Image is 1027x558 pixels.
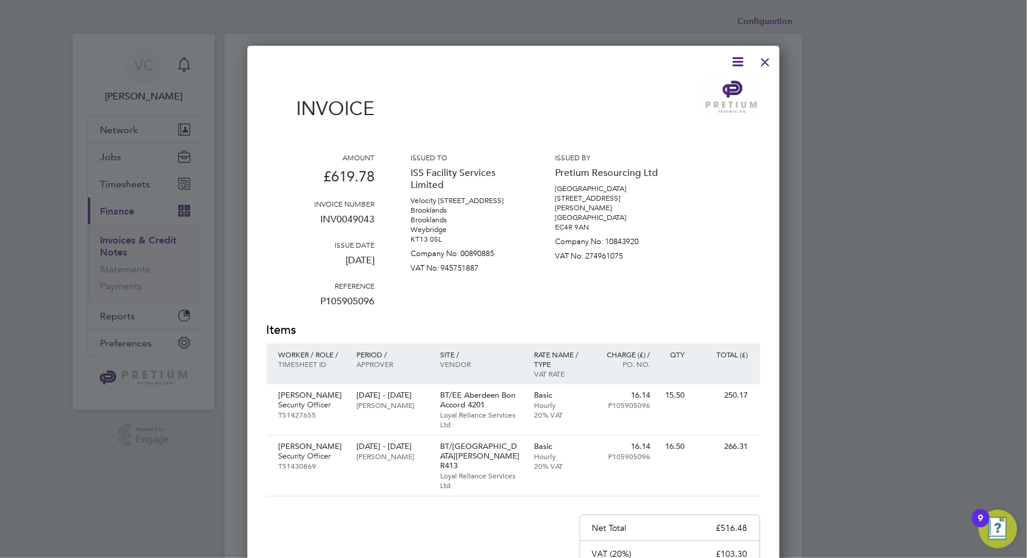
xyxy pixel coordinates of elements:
[440,410,522,429] p: Loyal Reliance Services Ltd
[534,451,586,461] p: Hourly
[598,390,651,400] p: 16.14
[534,410,586,419] p: 20% VAT
[598,350,651,359] p: Charge (£) /
[411,215,520,225] p: Brooklands
[356,359,428,369] p: Approver
[556,162,664,184] p: Pretium Resourcing Ltd
[440,390,522,410] p: BT/EE Aberdeen Bon Accord 4201
[279,410,344,419] p: TS1427655
[279,350,344,359] p: Worker / Role /
[279,359,344,369] p: Timesheet ID
[411,162,520,196] p: ISS Facility Services Limited
[978,518,984,534] div: 9
[534,390,586,400] p: Basic
[534,400,586,410] p: Hourly
[267,97,375,120] h1: Invoice
[411,152,520,162] h3: Issued to
[662,350,684,359] p: QTY
[598,442,651,451] p: 16.14
[598,451,651,461] p: P105905096
[411,196,520,205] p: Velocity [STREET_ADDRESS]
[411,225,520,234] p: Weybridge
[534,369,586,378] p: VAT rate
[356,350,428,359] p: Period /
[356,442,428,451] p: [DATE] - [DATE]
[411,244,520,259] p: Company No: 00890885
[598,359,651,369] p: Po. No.
[440,350,522,359] p: Site /
[556,246,664,261] p: VAT No: 274961075
[556,222,664,232] p: EC4R 9AN
[267,249,375,281] p: [DATE]
[440,442,522,471] p: BT/[GEOGRAPHIC_DATA][PERSON_NAME] R413
[697,442,748,451] p: 266.31
[534,461,586,471] p: 20% VAT
[267,322,760,339] h2: Items
[267,162,375,199] p: £619.78
[411,234,520,244] p: KT13 0SL
[356,400,428,410] p: [PERSON_NAME]
[662,390,684,400] p: 15.50
[556,152,664,162] h3: Issued by
[279,461,344,471] p: TS1430869
[267,152,375,162] h3: Amount
[662,442,684,451] p: 16.50
[534,350,586,369] p: Rate name / type
[556,193,664,213] p: [STREET_ADDRESS][PERSON_NAME]
[979,510,1017,548] button: Open Resource Center, 9 new notifications
[556,213,664,222] p: [GEOGRAPHIC_DATA]
[267,290,375,322] p: P105905096
[411,205,520,215] p: Brooklands
[592,522,627,533] p: Net Total
[267,240,375,249] h3: Issue date
[279,390,344,400] p: [PERSON_NAME]
[279,442,344,451] p: [PERSON_NAME]
[279,400,344,410] p: Security Officer
[697,390,748,400] p: 250.17
[267,208,375,240] p: INV0049043
[556,184,664,193] p: [GEOGRAPHIC_DATA]
[440,471,522,490] p: Loyal Reliance Services Ltd
[534,442,586,451] p: Basic
[716,522,748,533] p: £516.48
[267,199,375,208] h3: Invoice number
[556,232,664,246] p: Company No: 10843920
[356,390,428,400] p: [DATE] - [DATE]
[440,359,522,369] p: Vendor
[356,451,428,461] p: [PERSON_NAME]
[267,281,375,290] h3: Reference
[598,400,651,410] p: P105905096
[703,79,760,115] img: pretium-logo-remittance.png
[411,259,520,273] p: VAT No: 945751887
[697,350,748,359] p: Total (£)
[279,451,344,461] p: Security Officer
